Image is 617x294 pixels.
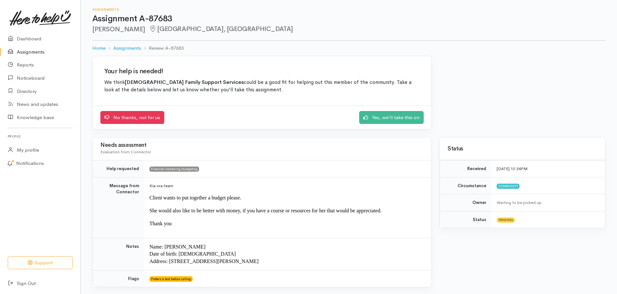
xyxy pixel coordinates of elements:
[149,244,206,249] span: Name: [PERSON_NAME]
[92,41,605,56] nav: breadcrumb
[92,14,605,24] h1: Assignment A-87683
[149,276,193,281] span: Prefers a text before calling
[497,218,515,223] span: Pending
[149,195,241,200] span: Client wants to put together a budget please.
[93,160,144,177] td: Help requested
[8,256,73,269] button: Support
[448,146,597,152] h3: Status
[141,45,184,52] li: Review A-87683
[93,270,144,287] td: Flags
[149,25,293,33] span: [GEOGRAPHIC_DATA], [GEOGRAPHIC_DATA]
[497,199,597,206] div: Waiting to be picked up
[149,208,381,213] span: She would also like to be better with money, if you have a course or resources for her that would...
[440,177,491,194] td: Circumstance
[440,211,491,228] td: Status
[497,184,520,189] span: Community
[149,251,236,257] span: Date of birth: [DEMOGRAPHIC_DATA]
[104,79,420,94] p: We think could be a good fit for helping out this member of the community. Take a look at the det...
[149,167,199,172] span: Financial mentoring/budgeting
[440,160,491,177] td: Received
[100,149,151,155] span: Evaluation from Connector
[100,142,424,148] h3: Needs assessment
[149,221,172,226] span: Thank you
[125,79,244,86] b: [DEMOGRAPHIC_DATA] Family Support Services
[92,8,605,11] h6: Assignments
[440,194,491,211] td: Owner
[359,111,424,124] a: Yes, we'll take this on
[149,183,424,189] p: Kia ora team
[8,132,73,141] h6: Profile
[93,177,144,238] td: Message from Connector
[113,45,141,52] a: Assignments
[100,111,164,124] a: No thanks, not for us
[497,166,528,171] time: [DATE] 12:24PM
[149,259,258,264] span: Address: [STREET_ADDRESS][PERSON_NAME]
[93,238,144,270] td: Notes
[92,25,605,33] h2: [PERSON_NAME]
[92,45,106,52] a: Home
[104,68,420,75] h2: Your help is needed!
